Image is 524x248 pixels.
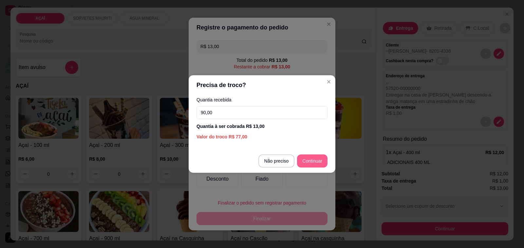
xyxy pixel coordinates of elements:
[297,154,327,168] button: Continuar
[189,75,335,95] header: Precisa de troco?
[196,97,327,102] label: Quantia recebida
[196,133,327,140] div: Valor do troco R$ 77,00
[258,154,295,168] button: Não preciso
[196,123,327,130] div: Quantia à ser cobrada R$ 13,00
[324,77,334,87] button: Close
